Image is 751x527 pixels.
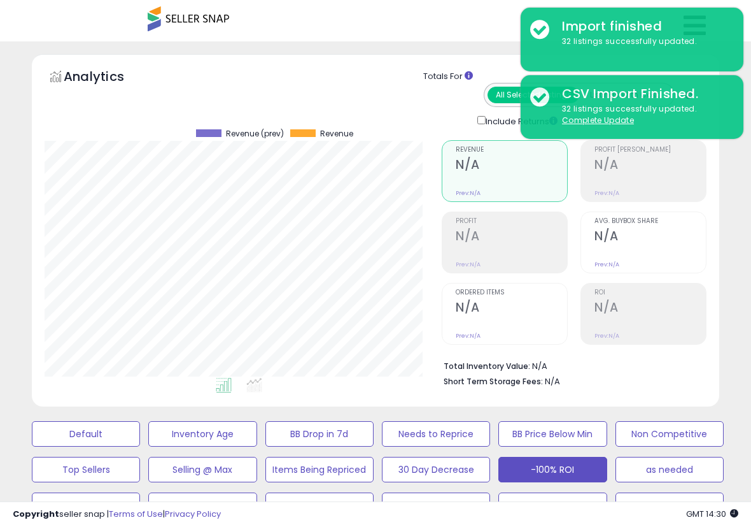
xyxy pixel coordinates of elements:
strong: Copyright [13,508,59,520]
button: BBBM 61-90 [615,493,724,518]
div: 32 listings successfully updated. [552,103,734,127]
span: 2025-08-16 14:30 GMT [686,508,738,520]
u: Complete Update [562,115,634,126]
h2: N/A [456,300,567,317]
button: as needed [615,457,724,482]
b: Short Term Storage Fees: [444,376,543,387]
small: Prev: N/A [456,332,481,340]
span: Ordered Items [456,289,567,296]
div: 32 listings successfully updated. [552,36,734,48]
span: Profit [456,218,567,225]
h5: Analytics [64,68,149,89]
span: Revenue [320,129,353,138]
small: Prev: N/A [594,332,619,340]
button: BB Below min Special [32,493,140,518]
button: Top Sellers [32,457,140,482]
span: N/A [545,375,560,387]
a: Terms of Use [109,508,163,520]
button: BBBM > 500 [498,493,607,518]
button: Inventory Age [148,421,256,447]
h2: N/A [594,229,706,246]
button: 30 Day Decrease [382,457,490,482]
li: N/A [444,357,697,373]
button: -100% ROI [498,457,607,482]
a: Privacy Policy [165,508,221,520]
b: Total Inventory Value: [444,361,530,372]
div: Import finished [552,17,734,36]
div: seller snap | | [13,509,221,521]
button: BBBM < 10 [148,493,256,518]
div: Totals For [423,71,710,83]
span: Revenue (prev) [226,129,284,138]
span: Avg. Buybox Share [594,218,706,225]
button: Needs to Reprice [382,421,490,447]
button: BBBM 31-60 [382,493,490,518]
h2: N/A [594,157,706,175]
button: Selling @ Max [148,457,256,482]
small: Prev: N/A [456,261,481,268]
span: ROI [594,289,706,296]
button: Items Being Repriced [265,457,374,482]
button: Default [32,421,140,447]
h2: N/A [456,229,567,246]
button: Non Competitive [615,421,724,447]
button: BB Price Below Min [498,421,607,447]
button: All Selected Listings [488,87,579,103]
div: Include Returns [468,113,573,128]
span: Profit [PERSON_NAME] [594,147,706,154]
h2: N/A [594,300,706,317]
small: Prev: N/A [594,261,619,268]
button: BB Drop in 7d [265,421,374,447]
small: Prev: N/A [456,189,481,197]
span: Revenue [456,147,567,154]
div: CSV Import Finished. [552,85,734,103]
button: BBBM >10 NO Velocity [265,493,374,518]
small: Prev: N/A [594,189,619,197]
h2: N/A [456,157,567,175]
